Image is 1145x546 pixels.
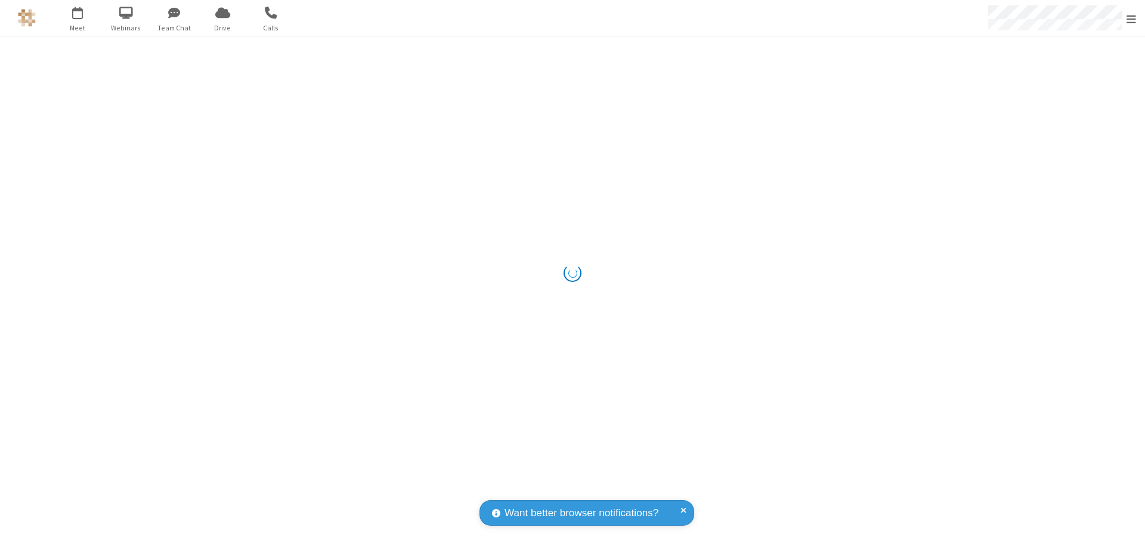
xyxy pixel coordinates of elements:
[104,23,148,33] span: Webinars
[152,23,197,33] span: Team Chat
[505,505,658,521] span: Want better browser notifications?
[249,23,293,33] span: Calls
[55,23,100,33] span: Meet
[200,23,245,33] span: Drive
[18,9,36,27] img: QA Selenium DO NOT DELETE OR CHANGE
